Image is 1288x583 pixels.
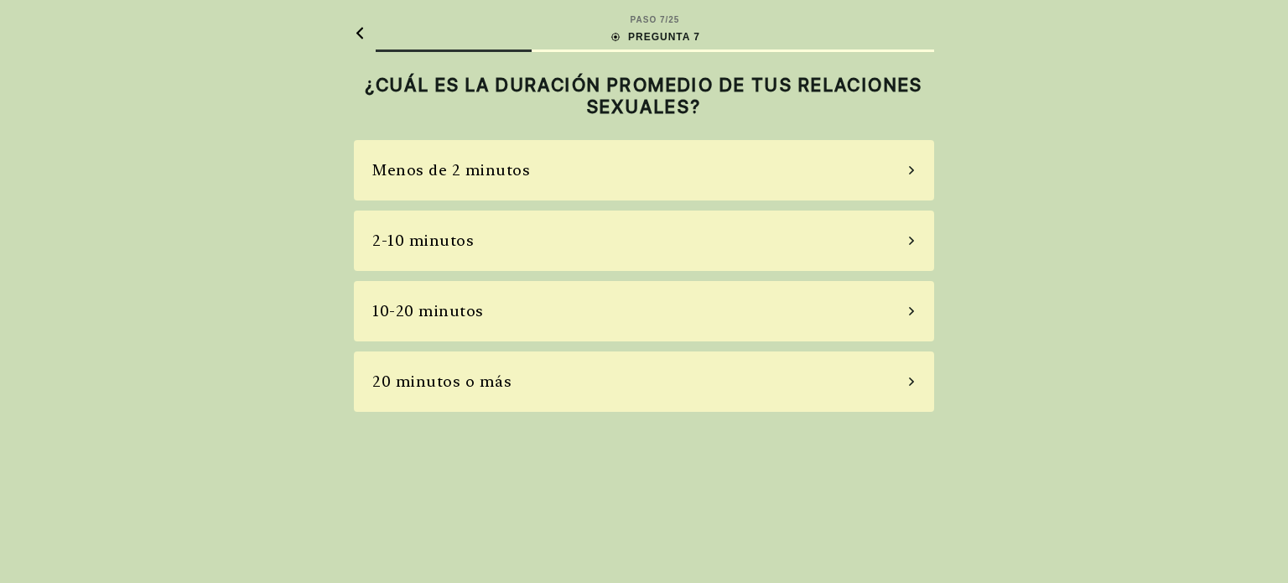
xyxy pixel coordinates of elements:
div: 20 minutos o más [372,370,512,393]
h2: ¿CUÁL ES LA DURACIÓN PROMEDIO DE TUS RELACIONES SEXUALES? [354,74,934,118]
div: PREGUNTA 7 [610,29,700,44]
div: Menos de 2 minutos [372,159,530,181]
div: PASO 7 / 25 [631,13,680,26]
div: 2-10 minutos [372,229,474,252]
div: 10-20 minutos [372,299,484,322]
